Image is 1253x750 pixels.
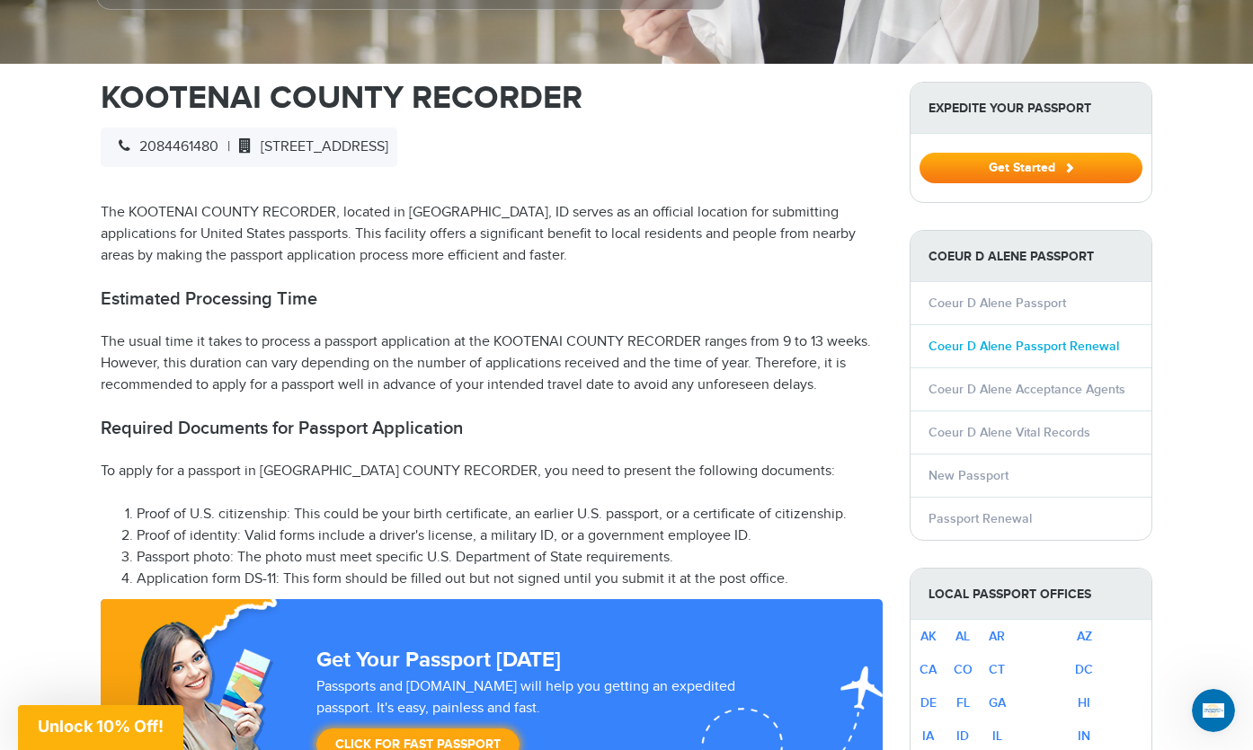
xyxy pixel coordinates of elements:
li: Proof of identity: Valid forms include a driver's license, a military ID, or a government employe... [137,525,883,547]
h2: Required Documents for Passport Application [101,418,883,439]
a: CO [954,662,973,677]
span: 2084461480 [110,138,218,155]
a: ID [956,728,969,744]
a: GA [989,695,1006,710]
li: Proof of U.S. citizenship: This could be your birth certificate, an earlier U.S. passport, or a c... [137,504,883,525]
a: AL [955,629,970,644]
a: CT [989,662,1005,677]
div: Unlock 10% Off! [18,705,183,750]
a: CA [920,662,937,677]
li: Passport photo: The photo must meet specific U.S. Department of State requirements. [137,547,883,569]
a: Coeur D Alene Passport Renewal [929,339,1119,354]
h1: KOOTENAI COUNTY RECORDER [101,82,883,114]
span: Unlock 10% Off! [38,717,164,736]
a: Passport Renewal [929,511,1032,526]
a: Coeur D Alene Passport [929,296,1066,311]
strong: Local Passport Offices [911,569,1151,620]
strong: Get Your Passport [DATE] [316,647,561,673]
div: | [101,128,397,167]
button: Get Started [920,153,1142,183]
a: HI [1078,695,1090,710]
a: DE [920,695,937,710]
a: IL [992,728,1002,744]
p: The usual time it takes to process a passport application at the KOOTENAI COUNTY RECORDER ranges ... [101,331,883,396]
a: DC [1075,662,1093,677]
p: The KOOTENAI COUNTY RECORDER, located in [GEOGRAPHIC_DATA], ID serves as an official location for... [101,202,883,267]
h2: Estimated Processing Time [101,288,883,310]
li: Application form DS-11: This form should be filled out but not signed until you submit it at the ... [137,569,883,590]
strong: Expedite Your Passport [911,83,1151,134]
strong: Coeur D Alene Passport [911,231,1151,282]
a: Coeur D Alene Vital Records [929,425,1090,440]
a: AR [989,629,1005,644]
a: FL [956,695,970,710]
p: To apply for a passport in [GEOGRAPHIC_DATA] COUNTY RECORDER, you need to present the following d... [101,461,883,482]
a: Get Started [920,160,1142,174]
a: IA [922,728,934,744]
a: AZ [1077,629,1092,644]
span: [STREET_ADDRESS] [230,138,388,155]
a: New Passport [929,468,1009,483]
iframe: Intercom live chat [1192,689,1235,732]
a: IN [1078,728,1090,744]
a: AK [920,629,937,644]
a: Coeur D Alene Acceptance Agents [929,382,1125,397]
